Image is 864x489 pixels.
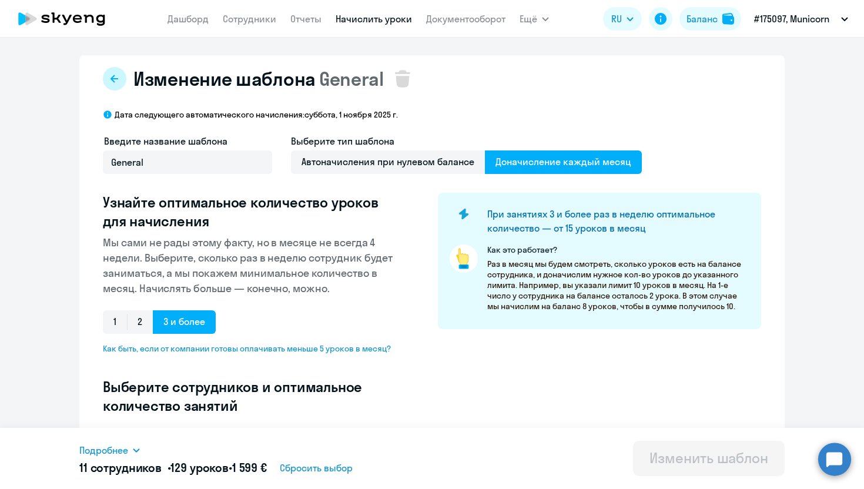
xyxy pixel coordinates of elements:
[153,310,216,334] span: 3 и более
[103,150,272,174] input: Без названия
[103,377,400,415] h3: Выберите сотрудников и оптимальное количество занятий
[103,193,400,230] h3: Узнайте оптимальное количество уроков для начисления
[520,7,549,31] button: Ещё
[127,310,153,334] span: 2
[291,150,485,174] span: Автоначисления при нулевом балансе
[103,343,400,354] span: Как быть, если от компании готовы оплачивать меньше 5 уроков в месяц?
[115,109,398,120] p: Дата следующего автоматического начисления: суббота, 1 ноября 2025 г.
[103,235,400,296] p: Мы сами не рады этому факту, но в месяце не всегда 4 недели. Выберите, сколько раз в неделю сотру...
[754,12,829,26] p: #175097, Municorn
[170,460,229,475] span: 129 уроков
[79,460,267,476] h5: 11 сотрудников • •
[223,13,276,25] a: Сотрудники
[748,5,854,33] button: #175097, Municorn
[280,461,353,475] span: Сбросить выбор
[487,244,749,255] p: Как это работает?
[133,67,316,91] span: Изменение шаблона
[103,310,127,334] span: 1
[485,150,642,174] span: Доначисление каждый месяц
[520,12,537,26] span: Ещё
[722,13,734,25] img: balance
[291,134,642,148] h4: Выберите тип шаблона
[79,443,128,457] span: Подробнее
[487,259,749,312] p: Раз в месяц мы будем смотреть, сколько уроков есть на балансе сотрудника, и доначислим нужное кол...
[290,13,322,25] a: Отчеты
[450,244,478,273] img: pointer-circle
[336,13,412,25] a: Начислить уроки
[686,12,718,26] div: Баланс
[611,12,622,26] span: RU
[168,13,209,25] a: Дашборд
[426,13,505,25] a: Документооборот
[603,7,642,31] button: RU
[487,207,741,235] h4: При занятиях 3 и более раз в неделю оптимальное количество — от 15 уроков в месяц
[649,448,768,467] div: Изменить шаблон
[633,441,785,476] button: Изменить шаблон
[679,7,741,31] button: Балансbalance
[104,135,227,147] span: Введите название шаблона
[319,67,384,91] span: General
[232,460,267,475] span: 1 599 €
